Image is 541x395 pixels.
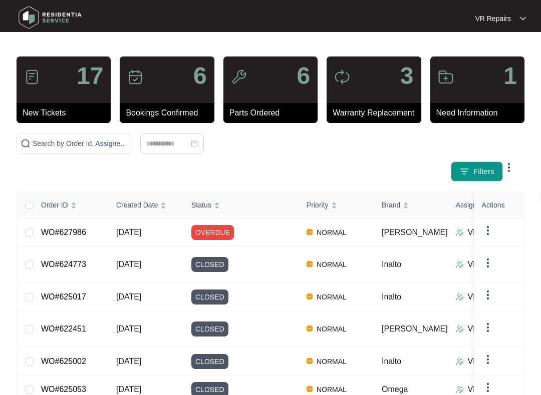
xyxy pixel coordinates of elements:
[41,199,68,210] span: Order ID
[191,354,228,369] span: CLOSED
[382,385,408,393] span: Omega
[116,357,141,365] span: [DATE]
[41,385,86,393] a: WO#625053
[116,292,141,301] span: [DATE]
[482,381,494,393] img: dropdown arrow
[307,293,313,299] img: Vercel Logo
[116,324,141,333] span: [DATE]
[400,64,414,88] p: 3
[307,261,313,267] img: Vercel Logo
[382,260,401,268] span: Inalto
[503,161,515,173] img: dropdown arrow
[313,355,351,367] span: NORMAL
[456,385,464,393] img: Assigner Icon
[482,353,494,365] img: dropdown arrow
[456,325,464,333] img: Assigner Icon
[116,385,141,393] span: [DATE]
[33,192,108,218] th: Order ID
[468,226,509,238] p: VR Repairs
[313,258,351,270] span: NORMAL
[482,224,494,236] img: dropdown arrow
[183,192,299,218] th: Status
[503,64,517,88] p: 1
[468,355,509,367] p: VR Repairs
[193,64,207,88] p: 6
[475,13,511,23] p: VR Repairs
[307,325,313,331] img: Vercel Logo
[382,228,448,236] span: [PERSON_NAME]
[116,228,141,236] span: [DATE]
[374,192,448,218] th: Brand
[473,166,494,177] span: Filters
[334,69,350,85] img: icon
[382,199,400,210] span: Brand
[77,64,103,88] p: 17
[456,357,464,365] img: Assigner Icon
[24,69,40,85] img: icon
[307,386,313,392] img: Vercel Logo
[456,199,485,210] span: Assignee
[21,138,31,148] img: search-icon
[382,357,401,365] span: Inalto
[127,69,143,85] img: icon
[333,107,421,119] p: Warranty Replacement
[126,107,214,119] p: Bookings Confirmed
[382,324,448,333] span: [PERSON_NAME]
[33,138,128,149] input: Search by Order Id, Assignee Name, Customer Name, Brand and Model
[520,16,526,21] img: dropdown arrow
[307,229,313,235] img: Vercel Logo
[191,321,228,336] span: CLOSED
[468,291,509,303] p: VR Repairs
[23,107,111,119] p: New Tickets
[191,199,211,210] span: Status
[41,324,86,333] a: WO#622451
[382,292,401,301] span: Inalto
[313,291,351,303] span: NORMAL
[191,257,228,272] span: CLOSED
[474,192,524,218] th: Actions
[299,192,374,218] th: Priority
[456,293,464,301] img: Assigner Icon
[459,166,469,176] img: filter icon
[41,357,86,365] a: WO#625002
[482,289,494,301] img: dropdown arrow
[307,199,329,210] span: Priority
[438,69,454,85] img: icon
[116,199,158,210] span: Created Date
[482,257,494,269] img: dropdown arrow
[482,321,494,333] img: dropdown arrow
[468,323,509,335] p: VR Repairs
[468,258,509,270] p: VR Repairs
[231,69,247,85] img: icon
[108,192,183,218] th: Created Date
[313,226,351,238] span: NORMAL
[307,358,313,364] img: Vercel Logo
[191,289,228,304] span: CLOSED
[313,323,351,335] span: NORMAL
[116,260,141,268] span: [DATE]
[297,64,310,88] p: 6
[191,225,234,240] span: OVERDUE
[41,292,86,301] a: WO#625017
[436,107,524,119] p: Need Information
[41,228,86,236] a: WO#627986
[229,107,318,119] p: Parts Ordered
[456,260,464,268] img: Assigner Icon
[451,161,503,181] button: filter iconFilters
[456,228,464,236] img: Assigner Icon
[15,2,85,32] img: residentia service logo
[41,260,86,268] a: WO#624773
